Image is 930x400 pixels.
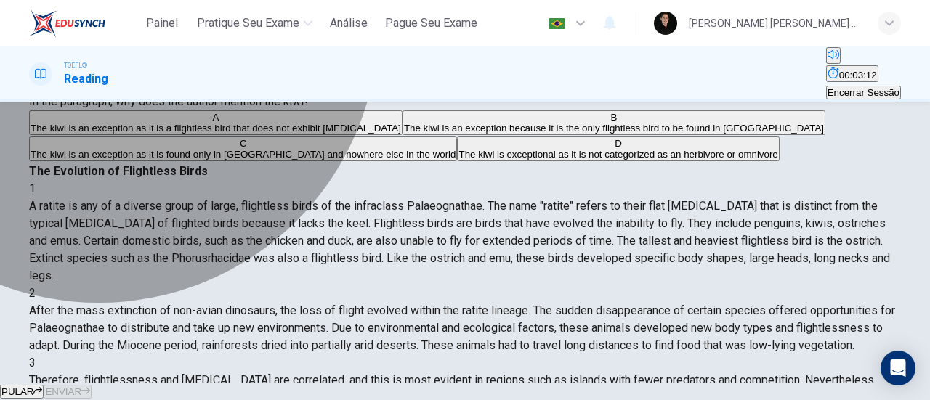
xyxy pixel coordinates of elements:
[826,65,901,83] div: Esconder
[45,386,81,397] span: ENVIAR
[29,110,403,135] button: AThe kiwi is an exception as it is a flightless bird that does not exhibit [MEDICAL_DATA]
[458,149,777,160] span: The kiwi is exceptional as it is not categorized as an herbivore or omnivore
[29,163,901,180] h4: The Evolution of Flightless Birds
[29,354,901,372] div: 3
[139,10,185,36] button: Painel
[146,15,178,32] span: Painel
[191,10,318,36] button: Pratique seu exame
[839,70,877,81] span: 00:03:12
[29,136,457,161] button: CThe kiwi is an exception as it is found only in [GEOGRAPHIC_DATA] and nowhere else in the world
[330,15,368,32] span: Análise
[29,9,139,38] a: EduSynch logo
[29,94,310,108] span: In the paragraph, why does the author mention the kiwi?
[29,199,890,282] span: A ratite is any of a diverse group of large, flightless birds of the infraclass Palaeognathae. Th...
[29,303,895,352] span: After the mass extinction of non-avian dinosaurs, the loss of flight evolved within the ratite li...
[404,112,824,123] div: B
[31,149,456,160] span: The kiwi is an exception as it is found only in [GEOGRAPHIC_DATA] and nowhere else in the world
[31,138,456,149] div: C
[31,112,401,123] div: A
[324,10,373,36] button: Análise
[385,15,477,32] span: Pague Seu Exame
[548,18,566,29] img: pt
[1,386,33,397] span: PULAR
[881,351,915,385] div: Open Intercom Messenger
[29,9,105,38] img: EduSynch logo
[826,47,901,65] div: Silenciar
[404,123,824,134] span: The kiwi is an exception because it is the only flightless bird to be found in [GEOGRAPHIC_DATA]
[64,60,87,70] span: TOEFL®
[828,87,899,98] span: Encerrar Sessão
[458,138,777,149] div: D
[826,65,878,82] button: 00:03:12
[31,123,401,134] span: The kiwi is an exception as it is a flightless bird that does not exhibit [MEDICAL_DATA]
[457,136,779,161] button: DThe kiwi is exceptional as it is not categorized as an herbivore or omnivore
[826,86,901,99] button: Encerrar Sessão
[29,285,901,302] div: 2
[197,15,299,32] span: Pratique seu exame
[403,110,825,135] button: BThe kiwi is an exception because it is the only flightless bird to be found in [GEOGRAPHIC_DATA]
[689,15,860,32] div: [PERSON_NAME] [PERSON_NAME] [PERSON_NAME]
[44,385,92,399] button: ENVIAR
[29,180,901,197] div: 1
[379,10,483,36] button: Pague Seu Exame
[64,70,108,88] h1: Reading
[654,12,677,35] img: Profile picture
